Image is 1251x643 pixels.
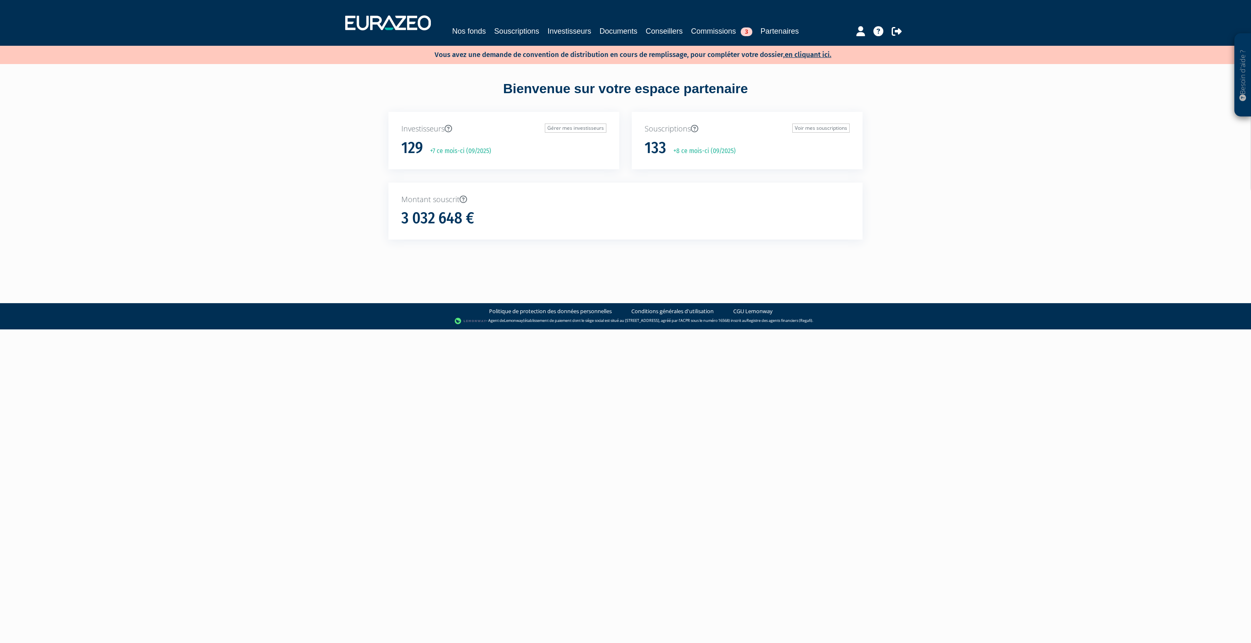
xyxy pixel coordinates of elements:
img: 1732889491-logotype_eurazeo_blanc_rvb.png [345,15,431,30]
h1: 3 032 648 € [401,210,474,227]
a: Partenaires [761,25,799,37]
h1: 129 [401,139,423,157]
a: Lemonway [504,318,523,324]
a: Conseillers [646,25,683,37]
span: 3 [741,27,752,36]
p: Investisseurs [401,124,606,134]
a: Registre des agents financiers (Regafi) [747,318,812,324]
a: en cliquant ici. [785,50,831,59]
p: Besoin d'aide ? [1238,38,1248,113]
p: Vous avez une demande de convention de distribution en cours de remplissage, pour compléter votre... [410,48,831,60]
p: +7 ce mois-ci (09/2025) [424,146,491,156]
a: Documents [599,25,637,37]
a: Conditions générales d'utilisation [631,307,714,315]
a: Investisseurs [547,25,591,37]
a: Nos fonds [452,25,486,37]
p: +8 ce mois-ci (09/2025) [668,146,736,156]
h1: 133 [645,139,666,157]
div: - Agent de (établissement de paiement dont le siège social est situé au [STREET_ADDRESS], agréé p... [8,317,1243,325]
a: Voir mes souscriptions [792,124,850,133]
a: Souscriptions [494,25,539,37]
p: Souscriptions [645,124,850,134]
img: logo-lemonway.png [455,317,487,325]
a: Commissions3 [691,25,752,37]
div: Bienvenue sur votre espace partenaire [382,79,869,112]
a: CGU Lemonway [733,307,773,315]
a: Politique de protection des données personnelles [489,307,612,315]
p: Montant souscrit [401,194,850,205]
a: Gérer mes investisseurs [545,124,606,133]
